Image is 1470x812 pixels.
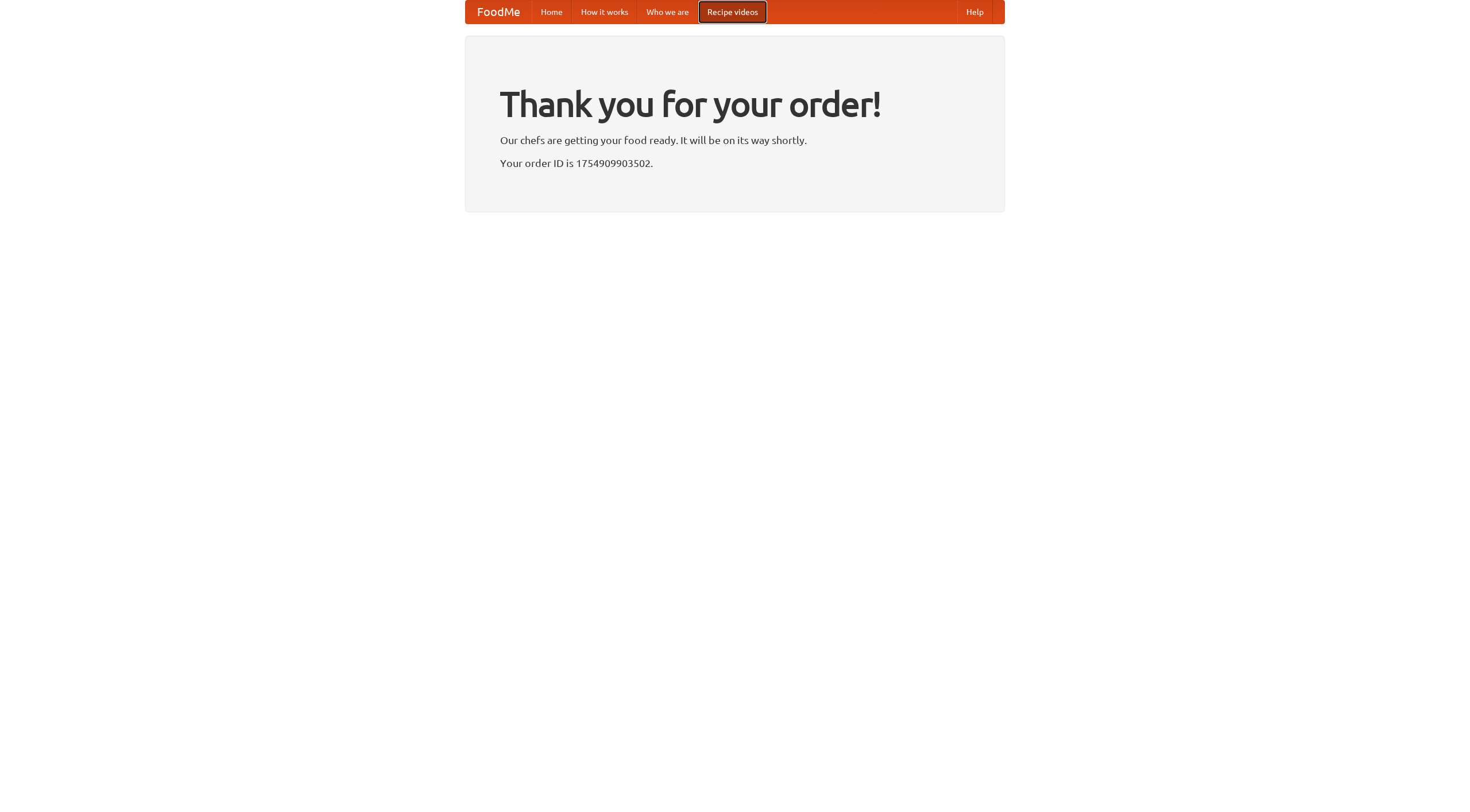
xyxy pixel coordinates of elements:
a: Help [957,1,993,24]
p: Your order ID is 1754909903502. [500,154,970,172]
a: FoodMe [466,1,532,24]
a: How it works [572,1,637,24]
p: Our chefs are getting your food ready. It will be on its way shortly. [500,131,970,149]
h1: Thank you for your order! [500,76,970,131]
a: Who we are [637,1,698,24]
a: Recipe videos [698,1,767,24]
a: Home [532,1,572,24]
